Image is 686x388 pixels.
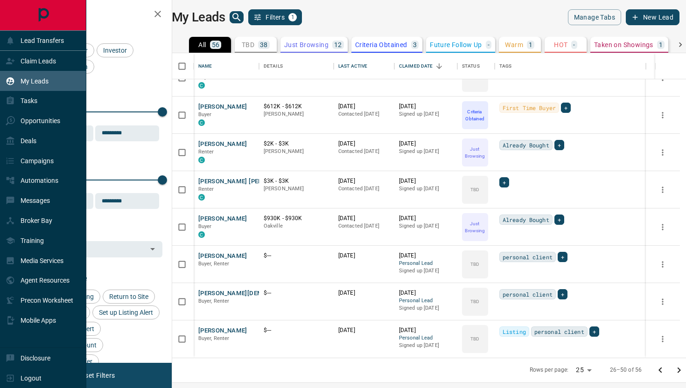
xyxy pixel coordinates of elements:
button: search button [230,11,244,23]
span: Renter [198,186,214,192]
p: [DATE] [338,103,390,111]
p: Signed up [DATE] [399,111,453,118]
button: New Lead [626,9,679,25]
span: Personal Lead [399,260,453,268]
p: Criteria Obtained [463,108,487,122]
span: + [558,140,561,150]
p: TBD [470,298,479,305]
h1: My Leads [172,10,225,25]
p: [PERSON_NAME] [264,148,329,155]
span: Buyer, Renter [198,335,230,341]
button: more [656,108,670,122]
div: Claimed Date [399,53,433,79]
span: personal client [503,252,553,262]
p: TBD [470,186,479,193]
p: 3 [413,42,417,48]
p: TBD [242,42,254,48]
p: Signed up [DATE] [399,267,453,275]
p: [DATE] [338,252,390,260]
button: [PERSON_NAME] [198,252,247,261]
span: Already Bought [503,140,549,150]
div: + [554,140,564,150]
p: Contacted [DATE] [338,111,390,118]
h2: Filters [30,9,162,21]
span: Return to Site [106,293,152,300]
p: 12 [334,42,342,48]
div: + [558,252,567,262]
p: [DATE] [399,326,453,334]
span: First Time Buyer [503,103,556,112]
p: Just Browsing [463,220,487,234]
p: 38 [260,42,268,48]
button: more [656,220,670,234]
span: Already Bought [503,215,549,224]
span: + [561,290,564,299]
p: $930K - $930K [264,215,329,222]
p: [DATE] [399,177,453,185]
button: Reset Filters [71,367,121,383]
p: $612K - $612K [264,103,329,111]
p: $3K - $3K [264,177,329,185]
p: HOT [554,42,567,48]
p: Signed up [DATE] [399,185,453,193]
button: Open [146,242,159,256]
p: [DATE] [338,140,390,148]
p: Contacted [DATE] [338,148,390,155]
p: $--- [264,252,329,260]
p: Signed up [DATE] [399,222,453,230]
p: Just Browsing [463,145,487,159]
div: Investor [97,43,133,57]
p: Oakville [264,222,329,230]
p: 56 [212,42,220,48]
span: Buyer [198,223,212,229]
div: + [499,177,509,187]
p: [DATE] [399,252,453,260]
div: Tags [499,53,512,79]
div: + [561,103,571,113]
p: [DATE] [399,103,453,111]
p: [DATE] [399,215,453,222]
button: [PERSON_NAME] [198,326,247,335]
p: Contacted [DATE] [338,222,390,230]
div: condos.ca [198,157,205,163]
span: Renter [198,149,214,155]
p: 1 [659,42,663,48]
div: Tags [495,53,646,79]
p: [PERSON_NAME] [264,111,329,118]
div: Status [462,53,480,79]
span: Investor [100,47,130,54]
p: Criteria Obtained [355,42,407,48]
p: Rows per page: [530,366,569,374]
button: [PERSON_NAME] [PERSON_NAME] [198,177,298,186]
p: All [198,42,206,48]
span: 1 [289,14,296,21]
p: [DATE] [338,289,390,297]
span: Buyer [198,111,212,118]
p: $--- [264,289,329,297]
div: 25 [572,363,595,377]
div: Last Active [334,53,394,79]
p: Just Browsing [284,42,329,48]
span: Buyer, Renter [198,298,230,304]
button: [PERSON_NAME] [198,140,247,149]
p: [DATE] [338,177,390,185]
button: [PERSON_NAME] [198,215,247,223]
p: - [573,42,575,48]
span: personal client [534,327,584,336]
button: more [656,145,670,159]
button: Manage Tabs [568,9,621,25]
div: condos.ca [198,82,205,89]
p: Taken on Showings [594,42,653,48]
div: Return to Site [103,290,155,304]
button: more [656,295,670,309]
div: Last Active [338,53,367,79]
button: more [656,183,670,197]
button: [PERSON_NAME] [198,103,247,111]
button: [PERSON_NAME][DEMOGRAPHIC_DATA] [198,289,316,298]
p: 1 [529,42,532,48]
span: Personal Lead [399,334,453,342]
div: + [589,326,599,337]
div: Claimed Date [394,53,457,79]
div: condos.ca [198,231,205,238]
div: Set up Listing Alert [92,305,160,319]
